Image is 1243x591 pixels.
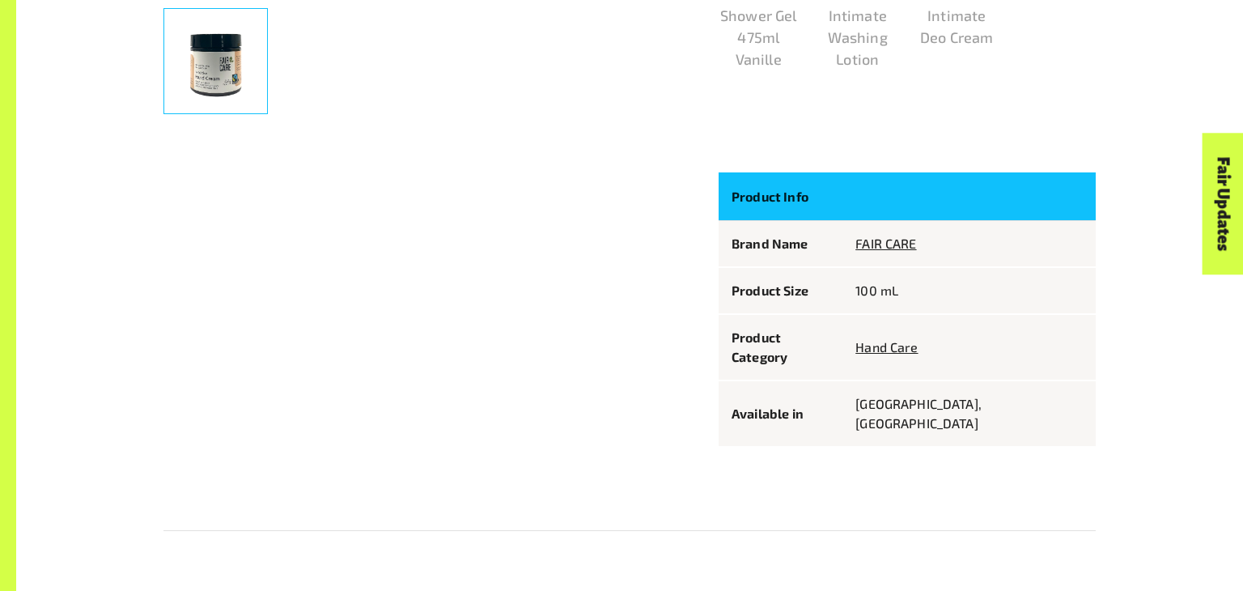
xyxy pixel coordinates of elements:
p: Brand Name [732,234,829,253]
p: Product Info [732,185,829,207]
a: FAIR CARE [855,236,916,251]
p: Product Size [732,281,829,300]
p: [GEOGRAPHIC_DATA], [GEOGRAPHIC_DATA] [855,394,1083,433]
p: 100 mL [855,281,1083,300]
p: Available in [732,404,829,423]
p: Product Category [732,328,829,367]
a: Hand Care [855,339,918,355]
